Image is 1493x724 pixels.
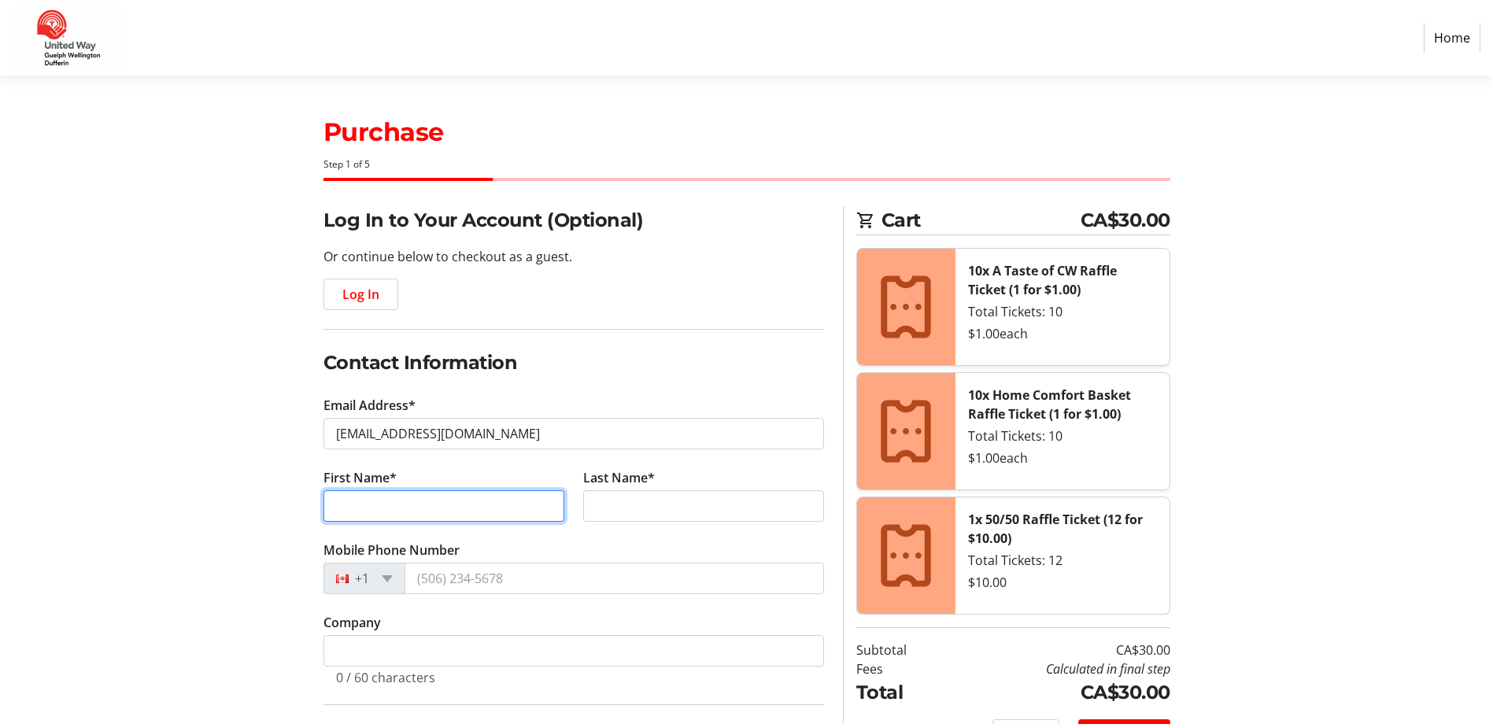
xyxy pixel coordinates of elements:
label: Email Address* [323,396,416,415]
div: Step 1 of 5 [323,157,1170,172]
strong: 10x A Taste of CW Raffle Ticket (1 for $1.00) [968,262,1117,298]
div: $10.00 [968,573,1157,592]
h2: Log In to Your Account (Optional) [323,206,824,235]
p: Or continue below to checkout as a guest. [323,247,824,266]
td: CA$30.00 [947,641,1170,659]
img: United Way Guelph Wellington Dufferin's Logo [13,6,124,69]
td: Total [856,678,947,707]
a: Home [1424,23,1480,53]
div: Total Tickets: 10 [968,302,1157,321]
td: CA$30.00 [947,678,1170,707]
button: Log In [323,279,398,310]
input: (506) 234-5678 [405,563,824,594]
label: Company [323,613,381,632]
span: Cart [881,206,1081,235]
h1: Purchase [323,113,1170,151]
label: First Name* [323,468,397,487]
div: Total Tickets: 12 [968,551,1157,570]
span: Log In [342,285,379,304]
div: $1.00 each [968,449,1157,467]
td: Calculated in final step [947,659,1170,678]
label: Mobile Phone Number [323,541,460,560]
strong: 10x Home Comfort Basket Raffle Ticket (1 for $1.00) [968,386,1131,423]
tr-character-limit: 0 / 60 characters [336,669,435,686]
div: $1.00 each [968,324,1157,343]
td: Subtotal [856,641,947,659]
h2: Contact Information [323,349,824,377]
label: Last Name* [583,468,655,487]
span: CA$30.00 [1081,206,1170,235]
td: Fees [856,659,947,678]
div: Total Tickets: 10 [968,427,1157,445]
strong: 1x 50/50 Raffle Ticket (12 for $10.00) [968,511,1143,547]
